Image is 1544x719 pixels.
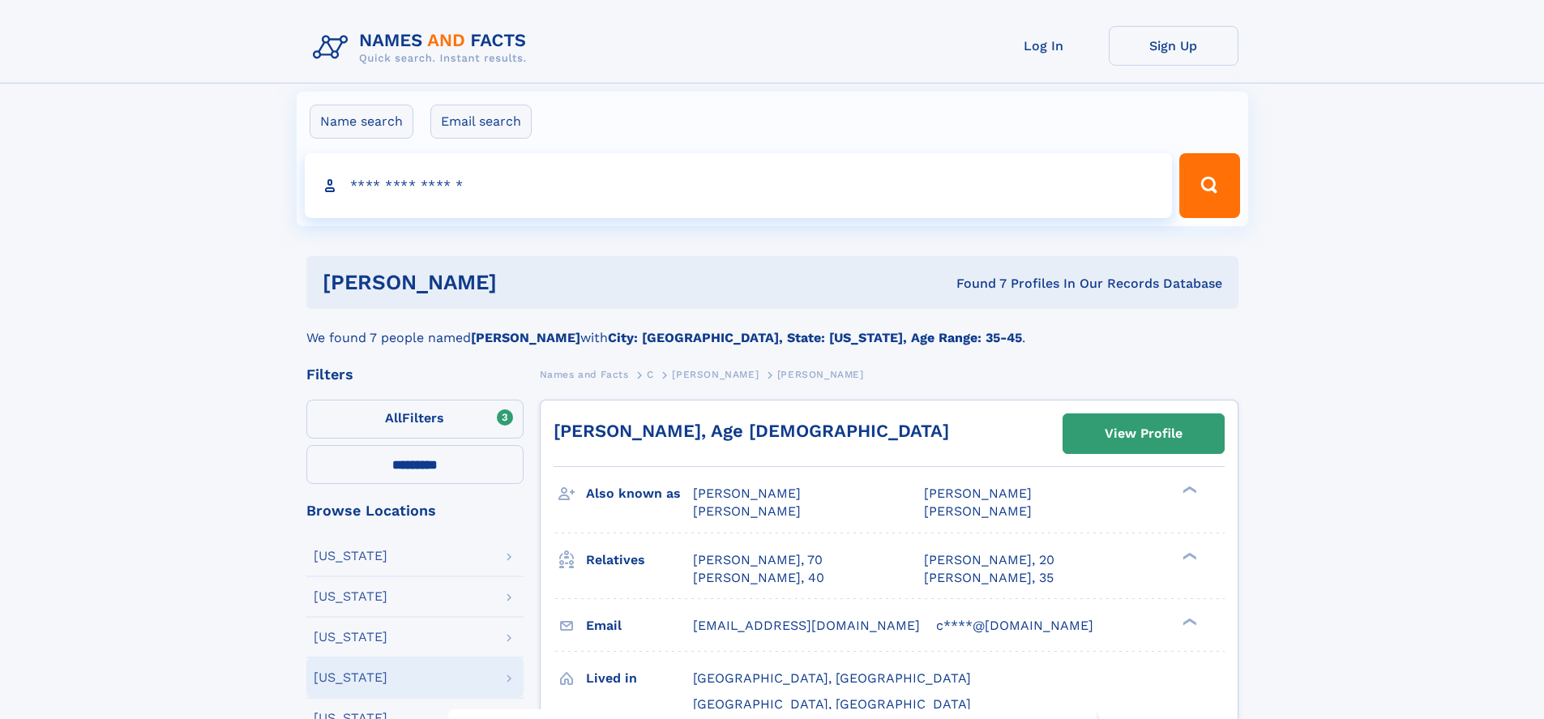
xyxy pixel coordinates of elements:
[1178,485,1198,495] div: ❯
[1063,414,1224,453] a: View Profile
[586,546,693,574] h3: Relatives
[693,551,823,569] a: [PERSON_NAME], 70
[647,364,654,384] a: C
[306,367,524,382] div: Filters
[314,671,387,684] div: [US_STATE]
[306,503,524,518] div: Browse Locations
[310,105,413,139] label: Name search
[471,330,580,345] b: [PERSON_NAME]
[1178,550,1198,561] div: ❯
[554,421,949,441] a: [PERSON_NAME], Age [DEMOGRAPHIC_DATA]
[1179,153,1239,218] button: Search Button
[693,569,824,587] a: [PERSON_NAME], 40
[323,272,727,293] h1: [PERSON_NAME]
[608,330,1022,345] b: City: [GEOGRAPHIC_DATA], State: [US_STATE], Age Range: 35-45
[924,503,1032,519] span: [PERSON_NAME]
[693,486,801,501] span: [PERSON_NAME]
[314,550,387,563] div: [US_STATE]
[693,618,920,633] span: [EMAIL_ADDRESS][DOMAIN_NAME]
[430,105,532,139] label: Email search
[586,480,693,507] h3: Also known as
[306,400,524,439] label: Filters
[314,590,387,603] div: [US_STATE]
[647,369,654,380] span: C
[777,369,864,380] span: [PERSON_NAME]
[693,670,971,686] span: [GEOGRAPHIC_DATA], [GEOGRAPHIC_DATA]
[672,369,759,380] span: [PERSON_NAME]
[693,696,971,712] span: [GEOGRAPHIC_DATA], [GEOGRAPHIC_DATA]
[924,551,1054,569] a: [PERSON_NAME], 20
[306,309,1238,348] div: We found 7 people named with .
[306,26,540,70] img: Logo Names and Facts
[979,26,1109,66] a: Log In
[672,364,759,384] a: [PERSON_NAME]
[924,569,1054,587] a: [PERSON_NAME], 35
[586,665,693,692] h3: Lived in
[1109,26,1238,66] a: Sign Up
[540,364,629,384] a: Names and Facts
[726,275,1222,293] div: Found 7 Profiles In Our Records Database
[586,612,693,640] h3: Email
[1178,616,1198,627] div: ❯
[314,631,387,644] div: [US_STATE]
[385,410,402,426] span: All
[693,503,801,519] span: [PERSON_NAME]
[924,486,1032,501] span: [PERSON_NAME]
[1105,415,1183,452] div: View Profile
[305,153,1173,218] input: search input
